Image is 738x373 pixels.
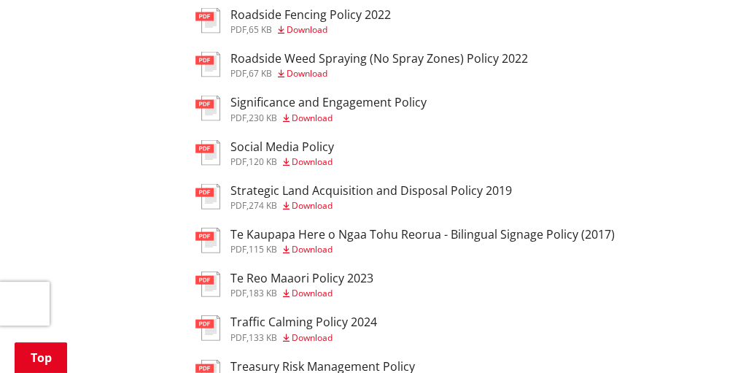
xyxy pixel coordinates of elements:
span: pdf [230,287,246,299]
div: , [230,334,377,342]
span: Download [292,287,333,299]
img: document-pdf.svg [195,52,220,77]
span: pdf [230,155,246,168]
img: document-pdf.svg [195,315,220,341]
span: 230 KB [249,112,277,124]
a: Top [15,342,67,373]
span: 115 KB [249,243,277,255]
div: , [230,26,391,34]
img: document-pdf.svg [195,272,220,297]
img: document-pdf.svg [195,140,220,166]
h3: Traffic Calming Policy 2024 [230,315,377,329]
span: pdf [230,23,246,36]
span: 120 KB [249,155,277,168]
h3: Social Media Policy [230,140,334,154]
a: Significance and Engagement Policy pdf,230 KB Download [195,96,427,122]
span: Download [292,155,333,168]
iframe: Messenger Launcher [671,312,723,364]
h3: Te Reo Maaori Policy 2023 [230,272,373,285]
h3: Strategic Land Acquisition and Disposal Policy 2019 [230,184,512,198]
span: Download [292,331,333,344]
span: 65 KB [249,23,272,36]
span: 274 KB [249,199,277,212]
span: pdf [230,67,246,80]
span: Download [287,67,327,80]
span: pdf [230,112,246,124]
span: Download [292,243,333,255]
span: 67 KB [249,67,272,80]
span: 183 KB [249,287,277,299]
span: Download [292,199,333,212]
div: , [230,245,615,254]
h3: Roadside Fencing Policy 2022 [230,8,391,22]
a: Strategic Land Acquisition and Disposal Policy 2019 pdf,274 KB Download [195,184,512,210]
a: Traffic Calming Policy 2024 pdf,133 KB Download [195,315,377,342]
img: document-pdf.svg [195,8,220,34]
div: , [230,69,528,78]
a: Te Kaupapa Here o Ngaa Tohu Reorua - Bilingual Signage Policy (2017) pdf,115 KB Download [195,228,615,254]
a: Social Media Policy pdf,120 KB Download [195,140,334,166]
span: pdf [230,243,246,255]
img: document-pdf.svg [195,228,220,253]
div: , [230,114,427,123]
span: Download [287,23,327,36]
div: , [230,289,373,298]
h3: Te Kaupapa Here o Ngaa Tohu Reorua - Bilingual Signage Policy (2017) [230,228,615,242]
h3: Significance and Engagement Policy [230,96,427,109]
div: , [230,201,512,210]
span: pdf [230,331,246,344]
span: Download [292,112,333,124]
img: document-pdf.svg [195,96,220,121]
a: Te Reo Maaori Policy 2023 pdf,183 KB Download [195,272,373,298]
h3: Roadside Weed Spraying (No Spray Zones) Policy 2022 [230,52,528,66]
a: Roadside Weed Spraying (No Spray Zones) Policy 2022 pdf,67 KB Download [195,52,528,78]
img: document-pdf.svg [195,184,220,209]
a: Roadside Fencing Policy 2022 pdf,65 KB Download [195,8,391,34]
div: , [230,158,334,166]
span: pdf [230,199,246,212]
span: 133 KB [249,331,277,344]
